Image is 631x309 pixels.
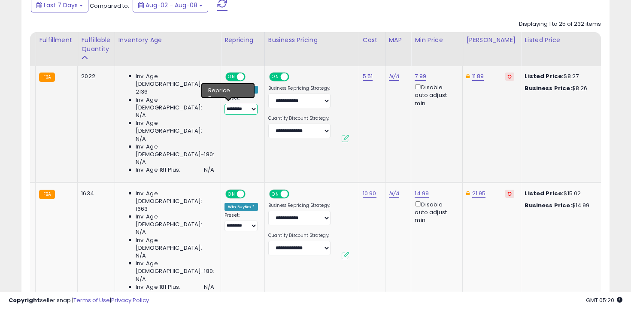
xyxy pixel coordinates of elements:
[525,73,596,80] div: $8.27
[525,189,564,197] b: Listed Price:
[81,36,111,54] div: Fulfillable Quantity
[44,1,78,9] span: Last 7 Days
[268,85,331,91] label: Business Repricing Strategy:
[136,158,146,166] span: N/A
[136,228,146,236] span: N/A
[288,190,302,197] span: OFF
[136,135,146,143] span: N/A
[136,252,146,260] span: N/A
[90,2,129,10] span: Compared to:
[136,236,214,252] span: Inv. Age [DEMOGRAPHIC_DATA]:
[136,213,214,228] span: Inv. Age [DEMOGRAPHIC_DATA]:
[363,72,373,81] a: 5.51
[268,36,355,45] div: Business Pricing
[525,190,596,197] div: $15.02
[39,190,55,199] small: FBA
[586,296,622,304] span: 2025-08-16 05:20 GMT
[415,189,429,198] a: 14.99
[136,283,181,291] span: Inv. Age 181 Plus:
[224,86,258,94] div: Win BuyBox *
[244,190,258,197] span: OFF
[111,296,149,304] a: Privacy Policy
[39,36,74,45] div: Fulfillment
[136,205,148,213] span: 1663
[525,202,596,209] div: $14.99
[136,73,214,88] span: Inv. Age [DEMOGRAPHIC_DATA]:
[519,20,601,28] div: Displaying 1 to 25 of 232 items
[363,189,376,198] a: 10.90
[525,36,599,45] div: Listed Price
[118,36,217,45] div: Inventory Age
[136,143,214,158] span: Inv. Age [DEMOGRAPHIC_DATA]-180:
[415,200,456,224] div: Disable auto adjust min
[136,276,146,283] span: N/A
[288,73,302,81] span: OFF
[472,72,484,81] a: 11.89
[389,36,408,45] div: MAP
[224,212,258,232] div: Preset:
[136,260,214,275] span: Inv. Age [DEMOGRAPHIC_DATA]-180:
[204,166,214,174] span: N/A
[136,190,214,205] span: Inv. Age [DEMOGRAPHIC_DATA]:
[39,73,55,82] small: FBA
[268,115,331,121] label: Quantity Discount Strategy:
[81,73,108,80] div: 2022
[136,88,148,96] span: 2136
[270,73,281,81] span: ON
[268,203,331,209] label: Business Repricing Strategy:
[525,201,572,209] b: Business Price:
[136,96,214,112] span: Inv. Age [DEMOGRAPHIC_DATA]:
[363,36,382,45] div: Cost
[226,73,237,81] span: ON
[224,95,258,115] div: Preset:
[9,297,149,305] div: seller snap | |
[204,283,214,291] span: N/A
[268,233,331,239] label: Quantity Discount Strategy:
[9,296,40,304] strong: Copyright
[525,84,572,92] b: Business Price:
[415,72,426,81] a: 7.99
[415,36,459,45] div: Min Price
[525,85,596,92] div: $8.26
[270,190,281,197] span: ON
[389,189,399,198] a: N/A
[73,296,110,304] a: Terms of Use
[136,112,146,119] span: N/A
[136,119,214,135] span: Inv. Age [DEMOGRAPHIC_DATA]:
[81,190,108,197] div: 1634
[146,1,197,9] span: Aug-02 - Aug-08
[224,203,258,211] div: Win BuyBox *
[472,189,486,198] a: 21.95
[244,73,258,81] span: OFF
[136,166,181,174] span: Inv. Age 181 Plus:
[415,82,456,107] div: Disable auto adjust min
[525,72,564,80] b: Listed Price:
[224,36,261,45] div: Repricing
[466,36,517,45] div: [PERSON_NAME]
[389,72,399,81] a: N/A
[226,190,237,197] span: ON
